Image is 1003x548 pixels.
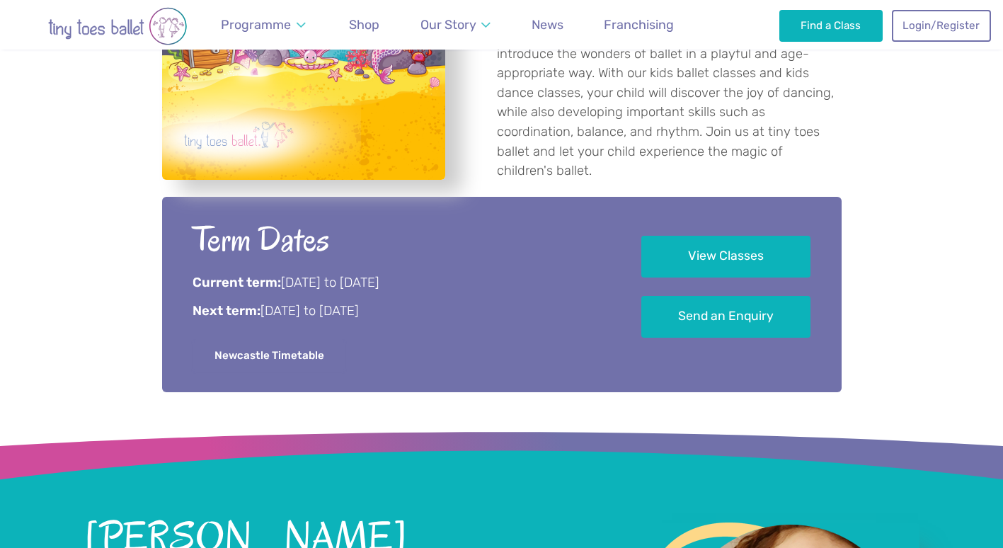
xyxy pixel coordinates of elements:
[193,302,602,321] p: [DATE] to [DATE]
[214,9,312,41] a: Programme
[604,17,674,32] span: Franchising
[597,9,680,41] a: Franchising
[641,236,810,278] a: View Classes
[892,10,991,41] a: Login/Register
[221,17,291,32] span: Programme
[779,10,883,41] a: Find a Class
[420,17,476,32] span: Our Story
[193,274,602,292] p: [DATE] to [DATE]
[193,275,281,290] strong: Current term:
[193,340,346,371] a: Newcastle Timetable
[193,217,602,262] h2: Term Dates
[343,9,386,41] a: Shop
[193,303,260,319] strong: Next term:
[349,17,379,32] span: Shop
[532,17,563,32] span: News
[525,9,570,41] a: News
[18,7,217,45] img: tiny toes ballet
[414,9,498,41] a: Our Story
[641,296,810,338] a: Send an Enquiry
